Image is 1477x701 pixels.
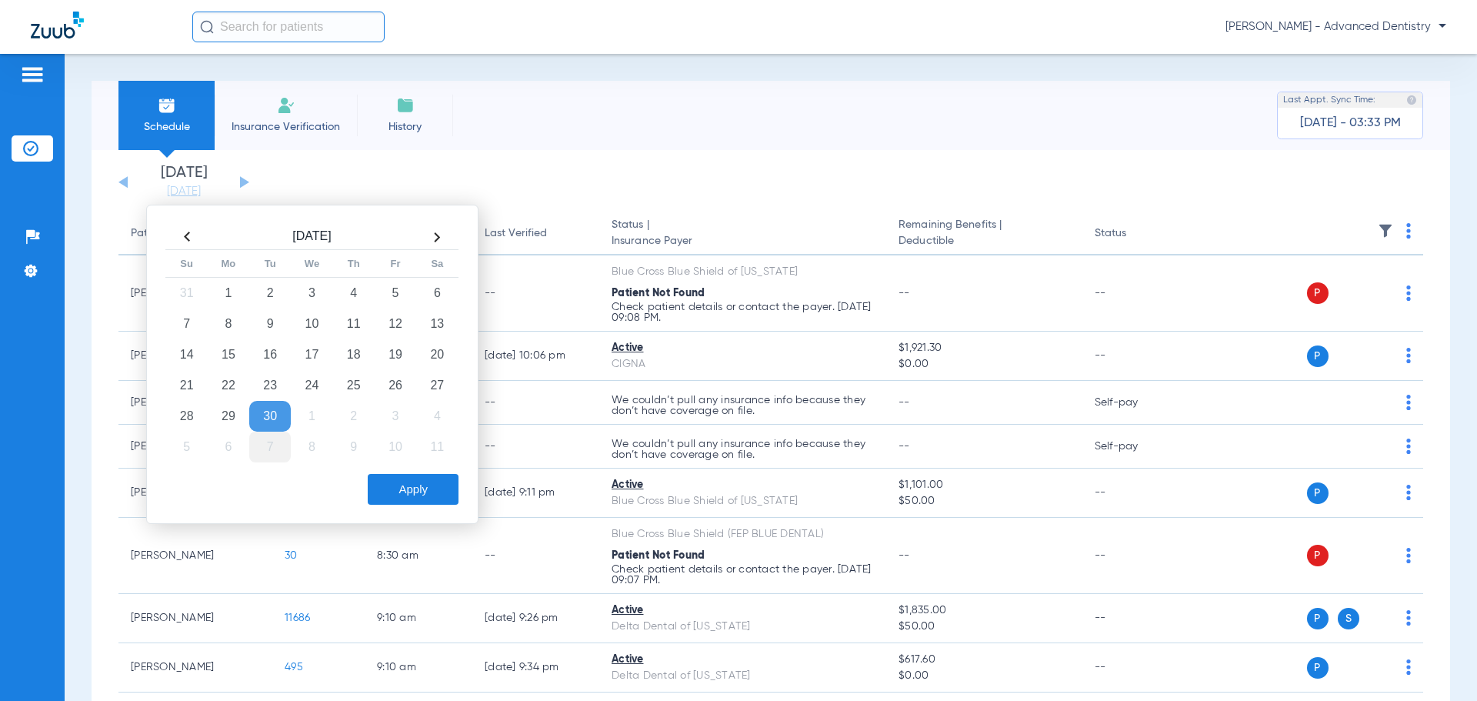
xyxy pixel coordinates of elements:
[131,225,198,242] div: Patient Name
[1225,19,1446,35] span: [PERSON_NAME] - Advanced Dentistry
[899,493,1069,509] span: $50.00
[1406,95,1417,105] img: last sync help info
[138,165,230,199] li: [DATE]
[118,594,272,643] td: [PERSON_NAME]
[1406,223,1411,239] img: group-dot-blue.svg
[1307,657,1329,679] span: P
[899,619,1069,635] span: $50.00
[1338,608,1359,629] span: S
[612,477,874,493] div: Active
[899,397,910,408] span: --
[1082,212,1186,255] th: Status
[899,233,1069,249] span: Deductible
[612,340,874,356] div: Active
[131,225,260,242] div: Patient Name
[899,441,910,452] span: --
[1406,610,1411,626] img: group-dot-blue.svg
[1406,285,1411,301] img: group-dot-blue.svg
[130,119,203,135] span: Schedule
[1082,332,1186,381] td: --
[396,96,415,115] img: History
[886,212,1082,255] th: Remaining Benefits |
[612,395,874,416] p: We couldn’t pull any insurance info because they don’t have coverage on file.
[612,233,874,249] span: Insurance Payer
[612,302,874,323] p: Check patient details or contact the payer. [DATE] 09:08 PM.
[899,550,910,561] span: --
[612,356,874,372] div: CIGNA
[192,12,385,42] input: Search for patients
[899,477,1069,493] span: $1,101.00
[1406,395,1411,410] img: group-dot-blue.svg
[226,119,345,135] span: Insurance Verification
[472,255,599,332] td: --
[285,550,298,561] span: 30
[899,603,1069,619] span: $1,835.00
[1082,643,1186,693] td: --
[472,518,599,594] td: --
[1307,345,1329,367] span: P
[365,643,472,693] td: 9:10 AM
[1406,348,1411,363] img: group-dot-blue.svg
[365,518,472,594] td: 8:30 AM
[472,332,599,381] td: [DATE] 10:06 PM
[1406,548,1411,563] img: group-dot-blue.svg
[200,20,214,34] img: Search Icon
[158,96,176,115] img: Schedule
[612,564,874,586] p: Check patient details or contact the payer. [DATE] 09:07 PM.
[138,184,230,199] a: [DATE]
[1082,425,1186,469] td: Self-pay
[472,425,599,469] td: --
[31,12,84,38] img: Zuub Logo
[1283,92,1375,108] span: Last Appt. Sync Time:
[612,493,874,509] div: Blue Cross Blue Shield of [US_STATE]
[612,439,874,460] p: We couldn’t pull any insurance info because they don’t have coverage on file.
[1082,381,1186,425] td: Self-pay
[1307,545,1329,566] span: P
[472,381,599,425] td: --
[368,474,458,505] button: Apply
[1307,608,1329,629] span: P
[1406,439,1411,454] img: group-dot-blue.svg
[899,288,910,299] span: --
[899,652,1069,668] span: $617.60
[472,469,599,518] td: [DATE] 9:11 PM
[1082,255,1186,332] td: --
[612,619,874,635] div: Delta Dental of [US_STATE]
[485,225,587,242] div: Last Verified
[612,550,705,561] span: Patient Not Found
[612,264,874,280] div: Blue Cross Blue Shield of [US_STATE]
[612,652,874,668] div: Active
[612,526,874,542] div: Blue Cross Blue Shield (FEP BLUE DENTAL)
[612,603,874,619] div: Active
[1300,115,1401,131] span: [DATE] - 03:33 PM
[285,662,303,673] span: 495
[1378,223,1393,239] img: filter.svg
[1082,594,1186,643] td: --
[285,613,310,623] span: 11686
[368,119,442,135] span: History
[1082,469,1186,518] td: --
[1406,659,1411,675] img: group-dot-blue.svg
[612,668,874,684] div: Delta Dental of [US_STATE]
[118,643,272,693] td: [PERSON_NAME]
[20,65,45,84] img: hamburger-icon
[118,518,272,594] td: [PERSON_NAME]
[612,288,705,299] span: Patient Not Found
[485,225,547,242] div: Last Verified
[472,643,599,693] td: [DATE] 9:34 PM
[899,356,1069,372] span: $0.00
[472,594,599,643] td: [DATE] 9:26 PM
[1082,518,1186,594] td: --
[1406,485,1411,500] img: group-dot-blue.svg
[899,668,1069,684] span: $0.00
[599,212,886,255] th: Status |
[365,594,472,643] td: 9:10 AM
[1307,282,1329,304] span: P
[208,225,416,250] th: [DATE]
[277,96,295,115] img: Manual Insurance Verification
[899,340,1069,356] span: $1,921.30
[1307,482,1329,504] span: P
